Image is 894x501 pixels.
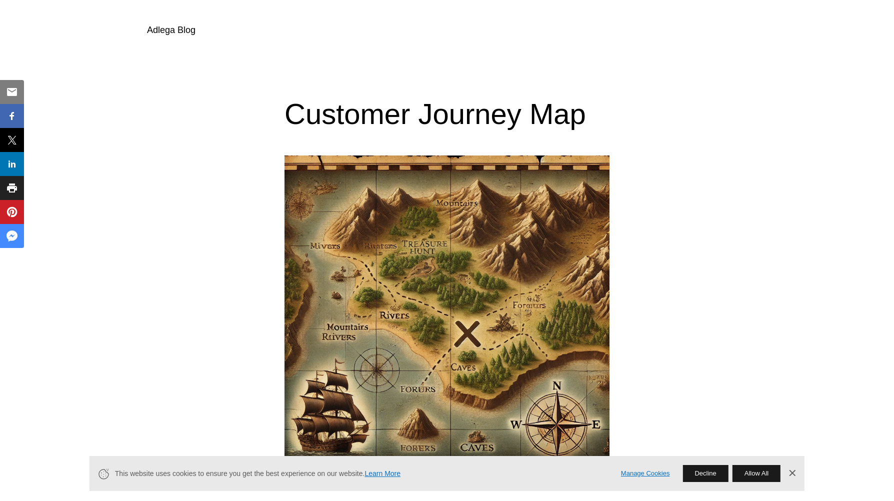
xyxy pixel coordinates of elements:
[732,465,780,482] button: Allow All
[284,96,609,131] h1: Customer Journey Map
[682,465,728,482] button: Decline
[284,155,609,480] img: Cutomer Journey Map
[364,469,400,477] a: Learn More
[97,467,110,480] svg: Cookie Icon
[621,468,670,479] a: Manage Cookies
[147,25,195,35] a: Adlega Blog
[115,468,607,479] span: This website uses cookies to ensure you get the best experience on our website.
[784,466,799,481] a: Dismiss Banner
